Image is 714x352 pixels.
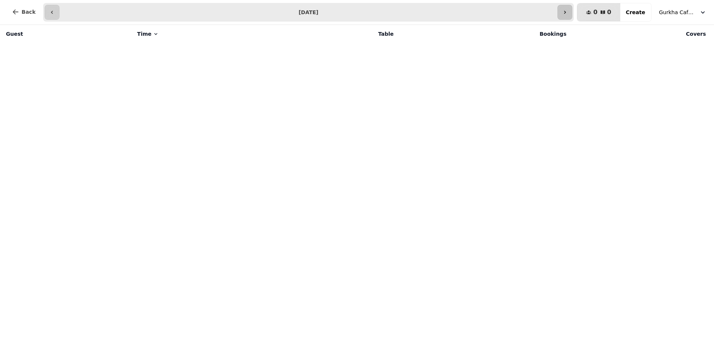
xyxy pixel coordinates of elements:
[571,25,710,43] th: Covers
[659,9,696,16] span: Gurkha Cafe & Restauarant
[137,30,151,38] span: Time
[137,30,159,38] button: Time
[593,9,597,15] span: 0
[607,9,611,15] span: 0
[281,25,398,43] th: Table
[22,9,36,15] span: Back
[577,3,620,21] button: 00
[398,25,571,43] th: Bookings
[626,10,645,15] span: Create
[6,3,42,21] button: Back
[620,3,651,21] button: Create
[654,6,711,19] button: Gurkha Cafe & Restauarant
